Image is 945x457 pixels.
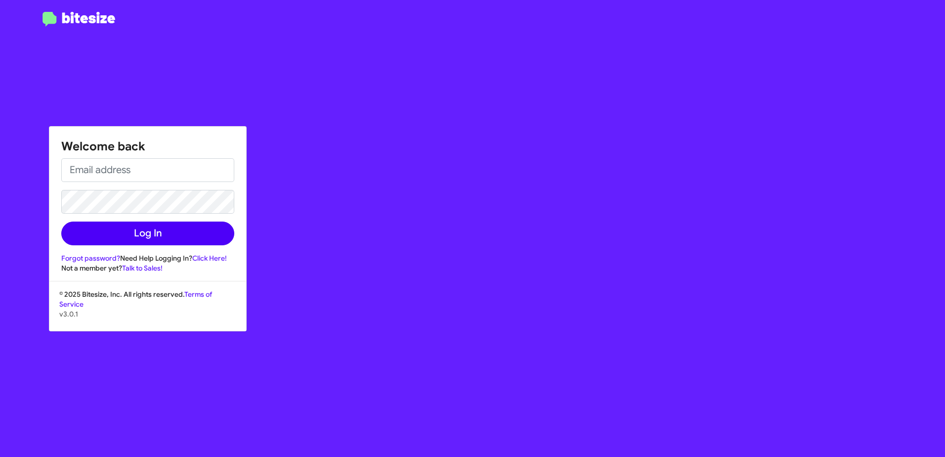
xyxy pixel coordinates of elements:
[61,222,234,245] button: Log In
[61,158,234,182] input: Email address
[61,138,234,154] h1: Welcome back
[59,290,212,309] a: Terms of Service
[59,309,236,319] p: v3.0.1
[61,254,120,263] a: Forgot password?
[122,264,163,273] a: Talk to Sales!
[192,254,227,263] a: Click Here!
[49,289,246,331] div: © 2025 Bitesize, Inc. All rights reserved.
[61,253,234,263] div: Need Help Logging In?
[61,263,234,273] div: Not a member yet?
